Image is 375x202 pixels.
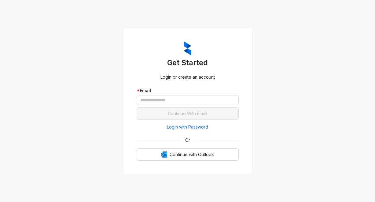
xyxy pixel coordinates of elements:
[137,87,239,94] div: Email
[137,74,239,80] div: Login or create an account
[137,148,239,161] button: OutlookContinue with Outlook
[181,137,194,144] span: Or
[137,58,239,68] h3: Get Started
[167,124,208,130] span: Login with Password
[137,107,239,120] button: Continue With Email
[161,151,167,158] img: Outlook
[137,122,239,132] button: Login with Password
[170,151,214,158] span: Continue with Outlook
[184,41,191,55] img: ZumaIcon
